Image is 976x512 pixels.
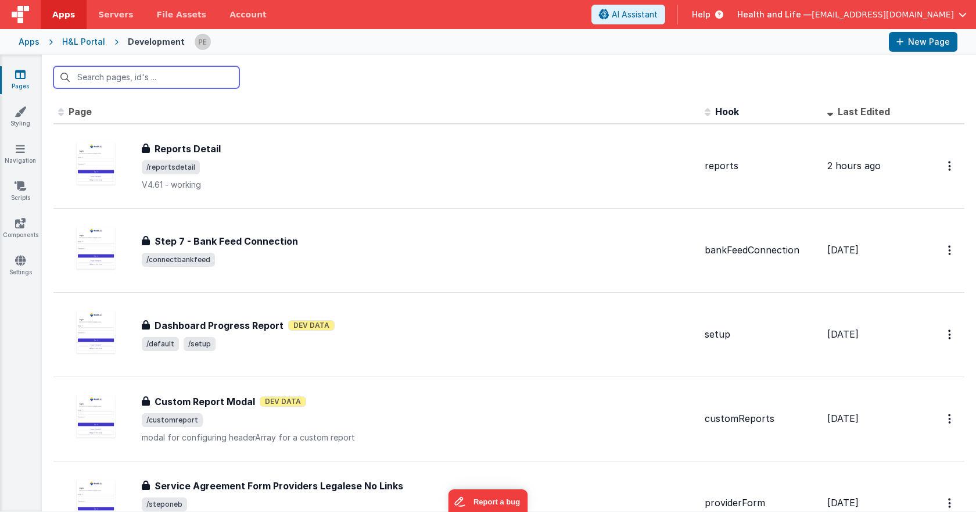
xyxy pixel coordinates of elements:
[142,413,203,427] span: /customreport
[184,337,216,351] span: /setup
[812,9,954,20] span: [EMAIL_ADDRESS][DOMAIN_NAME]
[737,9,967,20] button: Health and Life — [EMAIL_ADDRESS][DOMAIN_NAME]
[827,413,859,424] span: [DATE]
[260,396,306,407] span: Dev Data
[142,179,695,191] p: V4.61 - working
[941,407,960,431] button: Options
[692,9,711,20] span: Help
[142,253,215,267] span: /connectbankfeed
[827,244,859,256] span: [DATE]
[53,66,239,88] input: Search pages, id's ...
[827,328,859,340] span: [DATE]
[705,244,818,257] div: bankFeedConnection
[155,318,284,332] h3: Dashboard Progress Report
[941,238,960,262] button: Options
[155,142,221,156] h3: Reports Detail
[155,395,255,409] h3: Custom Report Modal
[705,159,818,173] div: reports
[612,9,658,20] span: AI Assistant
[19,36,40,48] div: Apps
[52,9,75,20] span: Apps
[142,160,200,174] span: /reportsdetail
[128,36,185,48] div: Development
[838,106,890,117] span: Last Edited
[142,432,695,443] p: modal for configuring headerArray for a custom report
[827,160,881,171] span: 2 hours ago
[941,154,960,178] button: Options
[705,412,818,425] div: customReports
[142,497,187,511] span: /steponeb
[715,106,739,117] span: Hook
[157,9,207,20] span: File Assets
[941,323,960,346] button: Options
[889,32,957,52] button: New Page
[62,36,105,48] div: H&L Portal
[155,234,298,248] h3: Step 7 - Bank Feed Connection
[142,337,179,351] span: /default
[591,5,665,24] button: AI Assistant
[98,9,133,20] span: Servers
[69,106,92,117] span: Page
[155,479,403,493] h3: Service Agreement Form Providers Legalese No Links
[705,328,818,341] div: setup
[288,320,335,331] span: Dev Data
[737,9,812,20] span: Health and Life —
[827,497,859,509] span: [DATE]
[705,496,818,510] div: providerForm
[195,34,211,50] img: 9824c9b2ced8ee662419f2f3ea18dbb0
